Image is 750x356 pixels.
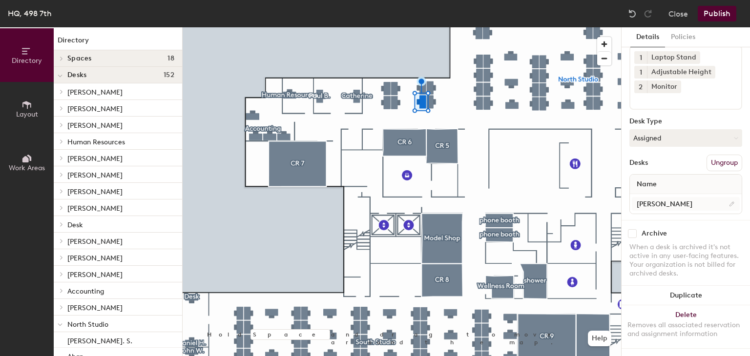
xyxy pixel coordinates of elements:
div: Desks [629,159,648,167]
img: Undo [627,9,637,19]
span: [PERSON_NAME] [67,121,123,130]
button: DeleteRemoves all associated reservation and assignment information [622,305,750,348]
button: Ungroup [707,155,742,171]
button: Help [588,331,611,346]
button: Duplicate [622,286,750,305]
span: Work Areas [9,164,45,172]
h1: Directory [54,35,182,50]
button: Close [668,6,688,21]
div: Archive [642,230,667,237]
button: Policies [665,27,701,47]
div: Laptop Stand [647,51,700,64]
input: Unnamed desk [632,197,740,211]
div: Monitor [647,80,681,93]
button: 2 [634,80,647,93]
p: [PERSON_NAME]. S. [67,334,132,345]
span: 1 [640,67,642,78]
span: Desk [67,221,83,229]
button: Publish [698,6,736,21]
span: [PERSON_NAME] [67,105,123,113]
span: [PERSON_NAME] [67,88,123,97]
span: North Studio [67,320,108,329]
div: Removes all associated reservation and assignment information [627,321,744,338]
button: 1 [634,66,647,79]
span: [PERSON_NAME] [67,155,123,163]
div: Adjustable Height [647,66,715,79]
div: When a desk is archived it's not active in any user-facing features. Your organization is not bil... [629,243,742,278]
span: [PERSON_NAME] [67,188,123,196]
button: Assigned [629,129,742,147]
span: [PERSON_NAME] [67,254,123,262]
span: 152 [164,71,174,79]
span: Desks [67,71,86,79]
button: 1 [634,51,647,64]
span: Directory [12,57,42,65]
div: Desk Type [629,118,742,125]
img: Redo [643,9,653,19]
button: Details [630,27,665,47]
span: Spaces [67,55,92,62]
span: Accounting [67,287,104,296]
span: [PERSON_NAME] [67,304,123,312]
span: [PERSON_NAME] [67,171,123,179]
span: 2 [639,82,643,92]
span: 1 [640,53,642,63]
span: [PERSON_NAME] [67,237,123,246]
span: Layout [16,110,38,119]
span: [PERSON_NAME] [67,204,123,213]
span: [PERSON_NAME] [67,271,123,279]
span: 18 [167,55,174,62]
div: HQ, 498 7th [8,7,52,20]
span: Human Resources [67,138,125,146]
span: Name [632,176,662,193]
